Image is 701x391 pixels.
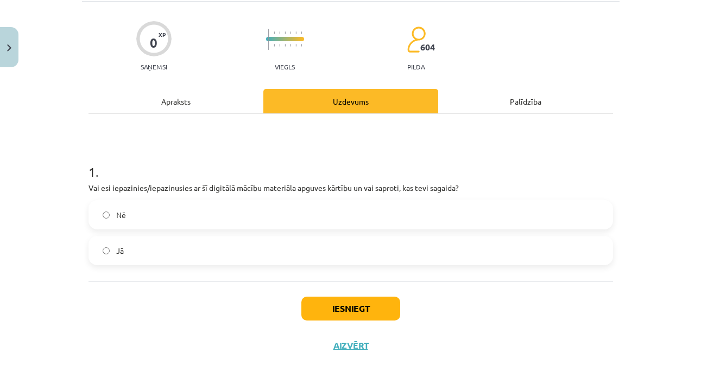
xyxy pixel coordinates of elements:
[420,42,435,52] span: 604
[407,26,426,53] img: students-c634bb4e5e11cddfef0936a35e636f08e4e9abd3cc4e673bd6f9a4125e45ecb1.svg
[103,247,110,254] input: Jā
[290,44,291,47] img: icon-short-line-57e1e144782c952c97e751825c79c345078a6d821885a25fce030b3d8c18986b.svg
[136,63,172,70] p: Saņemsi
[279,44,280,47] img: icon-short-line-57e1e144782c952c97e751825c79c345078a6d821885a25fce030b3d8c18986b.svg
[285,44,286,47] img: icon-short-line-57e1e144782c952c97e751825c79c345078a6d821885a25fce030b3d8c18986b.svg
[103,211,110,219] input: Nē
[279,31,280,34] img: icon-short-line-57e1e144782c952c97e751825c79c345078a6d821885a25fce030b3d8c18986b.svg
[301,31,302,34] img: icon-short-line-57e1e144782c952c97e751825c79c345078a6d821885a25fce030b3d8c18986b.svg
[295,44,296,47] img: icon-short-line-57e1e144782c952c97e751825c79c345078a6d821885a25fce030b3d8c18986b.svg
[116,209,126,221] span: Nē
[274,44,275,47] img: icon-short-line-57e1e144782c952c97e751825c79c345078a6d821885a25fce030b3d8c18986b.svg
[89,89,263,113] div: Apraksts
[7,44,11,52] img: icon-close-lesson-0947bae3869378f0d4975bcd49f059093ad1ed9edebbc8119c70593378902aed.svg
[438,89,613,113] div: Palīdzība
[295,31,296,34] img: icon-short-line-57e1e144782c952c97e751825c79c345078a6d821885a25fce030b3d8c18986b.svg
[274,31,275,34] img: icon-short-line-57e1e144782c952c97e751825c79c345078a6d821885a25fce030b3d8c18986b.svg
[89,145,613,179] h1: 1 .
[263,89,438,113] div: Uzdevums
[285,31,286,34] img: icon-short-line-57e1e144782c952c97e751825c79c345078a6d821885a25fce030b3d8c18986b.svg
[150,35,157,50] div: 0
[407,63,425,70] p: pilda
[275,63,295,70] p: Viegls
[89,182,613,194] p: Vai esi iepazinies/iepazinusies ar šī digitālā mācību materiāla apguves kārtību un vai saproti, k...
[268,29,269,50] img: icon-long-line-d9ea69661e0d244f92f715978eff75569469978d946b2353a9bb055b3ed8787d.svg
[301,44,302,47] img: icon-short-line-57e1e144782c952c97e751825c79c345078a6d821885a25fce030b3d8c18986b.svg
[116,245,124,257] span: Jā
[301,297,400,321] button: Iesniegt
[290,31,291,34] img: icon-short-line-57e1e144782c952c97e751825c79c345078a6d821885a25fce030b3d8c18986b.svg
[330,340,371,351] button: Aizvērt
[159,31,166,37] span: XP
